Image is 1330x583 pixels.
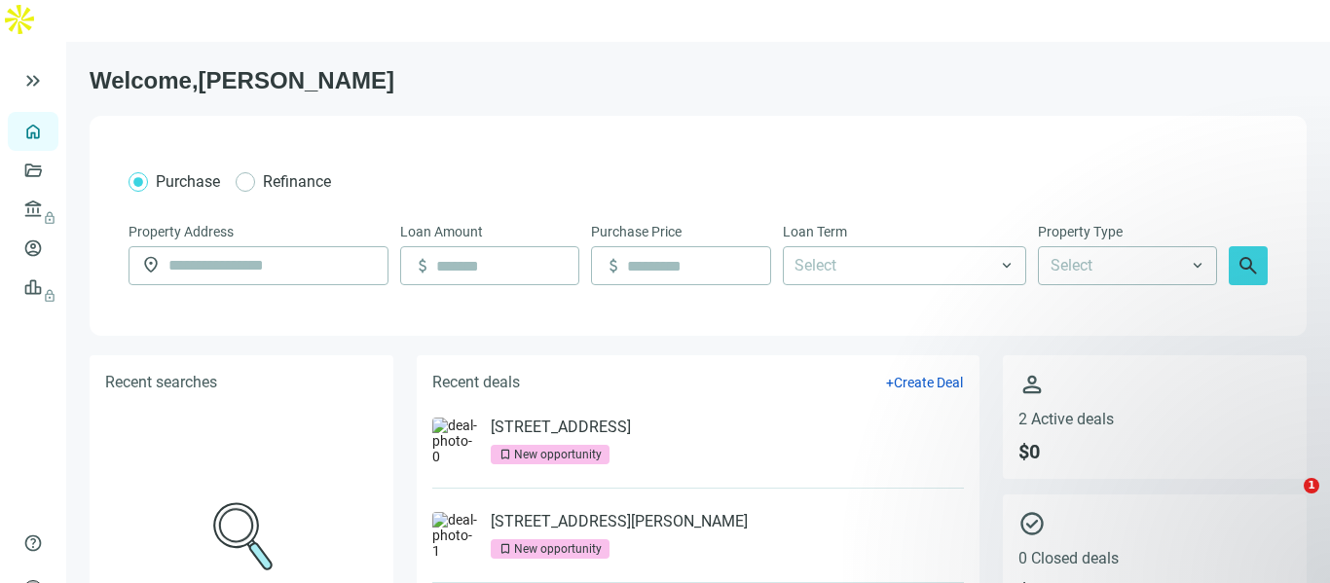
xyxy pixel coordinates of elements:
span: Loan Amount [400,221,483,242]
span: bookmark [499,448,512,461]
h5: Recent deals [432,371,520,394]
div: New opportunity [514,445,602,464]
span: Purchase [156,172,220,191]
span: bookmark [499,542,512,556]
div: New opportunity [514,539,602,559]
a: [STREET_ADDRESS][PERSON_NAME] [491,512,748,531]
span: check_circle [1018,510,1291,537]
span: + [886,375,894,390]
span: Refinance [263,172,331,191]
span: search [1237,254,1260,277]
span: attach_money [413,256,432,275]
img: deal-photo-0 [432,418,479,464]
button: search [1229,246,1268,285]
h5: Recent searches [105,371,217,394]
span: Create Deal [894,375,963,390]
span: Property Type [1038,221,1123,242]
span: location_on [141,255,161,274]
button: keyboard_double_arrow_right [21,69,45,92]
span: help [23,533,43,553]
span: Purchase Price [591,221,682,242]
iframe: Intercom live chat [1264,478,1311,525]
a: [STREET_ADDRESS] [491,418,631,437]
span: attach_money [604,256,623,275]
span: 1 [1304,478,1319,493]
span: Loan Term [783,221,847,242]
button: +Create Deal [885,374,964,391]
h1: Welcome, [PERSON_NAME] [90,65,1307,96]
span: 0 Closed deals [1018,549,1291,567]
span: Property Address [129,221,234,242]
img: deal-photo-1 [432,512,479,559]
